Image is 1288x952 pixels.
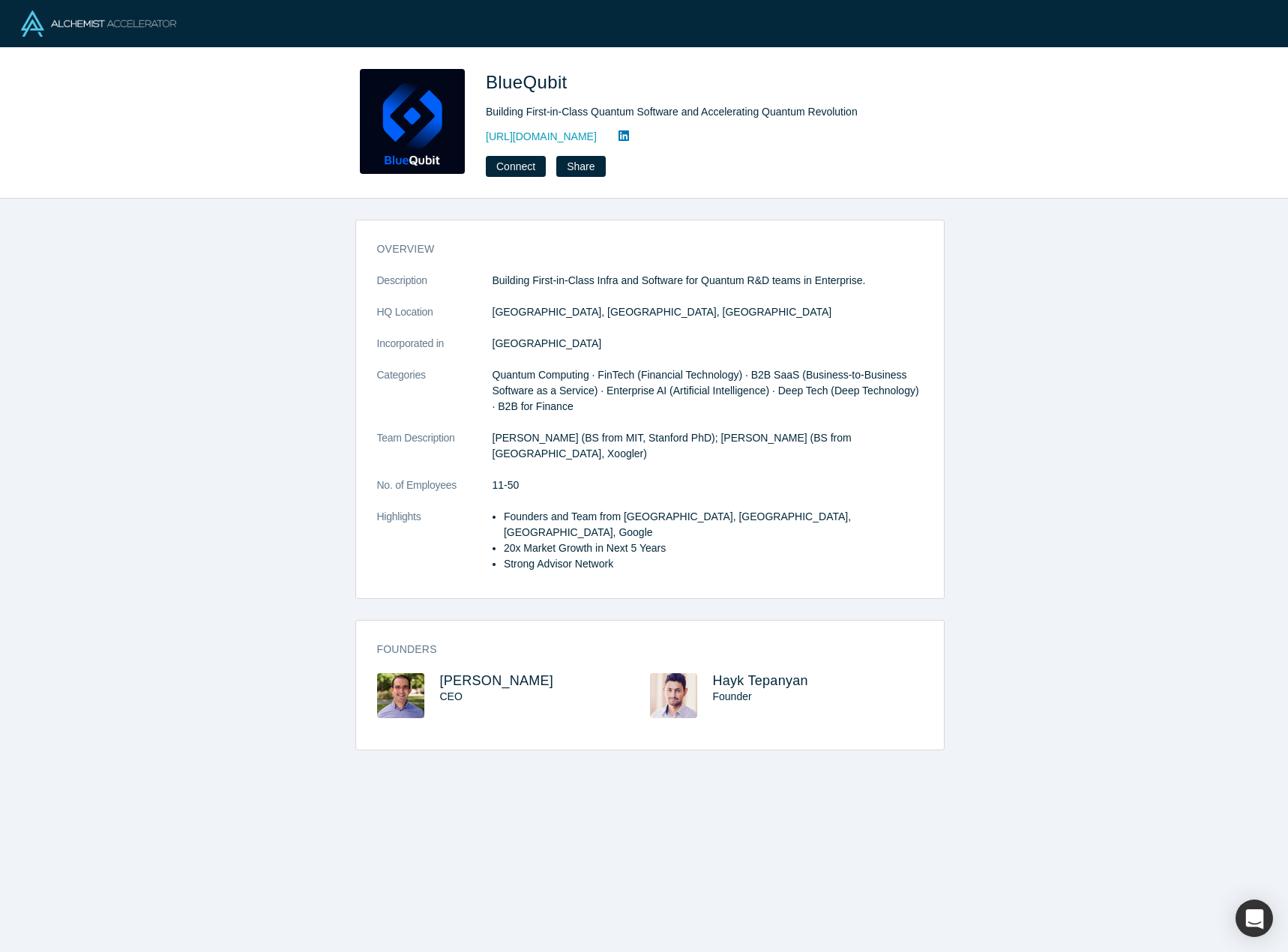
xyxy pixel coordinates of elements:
[377,304,493,336] dt: HQ Location
[377,477,493,509] dt: No. of Employees
[493,304,923,320] dd: [GEOGRAPHIC_DATA], [GEOGRAPHIC_DATA], [GEOGRAPHIC_DATA]
[486,104,906,120] div: Building First-in-Class Quantum Software and Accelerating Quantum Revolution
[650,673,697,718] img: Hayk Tepanyan's Profile Image
[504,509,923,540] li: Founders and Team from [GEOGRAPHIC_DATA], [GEOGRAPHIC_DATA], [GEOGRAPHIC_DATA], Google
[504,556,923,572] li: Strong Advisor Network
[493,273,923,289] p: Building First-in-Class Infra and Software for Quantum R&D teams in Enterprise.
[713,690,752,702] span: Founder
[377,367,493,430] dt: Categories
[377,509,493,588] dt: Highlights
[21,10,176,37] img: Alchemist Logo
[377,273,493,304] dt: Description
[486,72,573,92] span: BlueQubit
[360,69,465,174] img: BlueQubit's Logo
[556,156,605,177] button: Share
[493,369,919,412] span: Quantum Computing · FinTech (Financial Technology) · B2B SaaS (Business-to-Business Software as a...
[377,336,493,367] dt: Incorporated in
[493,430,923,462] p: [PERSON_NAME] (BS from MIT, Stanford PhD); [PERSON_NAME] (BS from [GEOGRAPHIC_DATA], Xoogler)
[493,336,923,352] dd: [GEOGRAPHIC_DATA]
[504,540,923,556] li: 20x Market Growth in Next 5 Years
[486,129,597,145] a: [URL][DOMAIN_NAME]
[377,241,902,257] h3: overview
[377,430,493,477] dt: Team Description
[377,642,902,657] h3: Founders
[440,673,554,688] a: [PERSON_NAME]
[377,673,424,718] img: Hrant Gharibyan's Profile Image
[713,673,808,688] a: Hayk Tepanyan
[440,690,463,702] span: CEO
[493,477,923,493] dd: 11-50
[486,156,546,177] button: Connect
